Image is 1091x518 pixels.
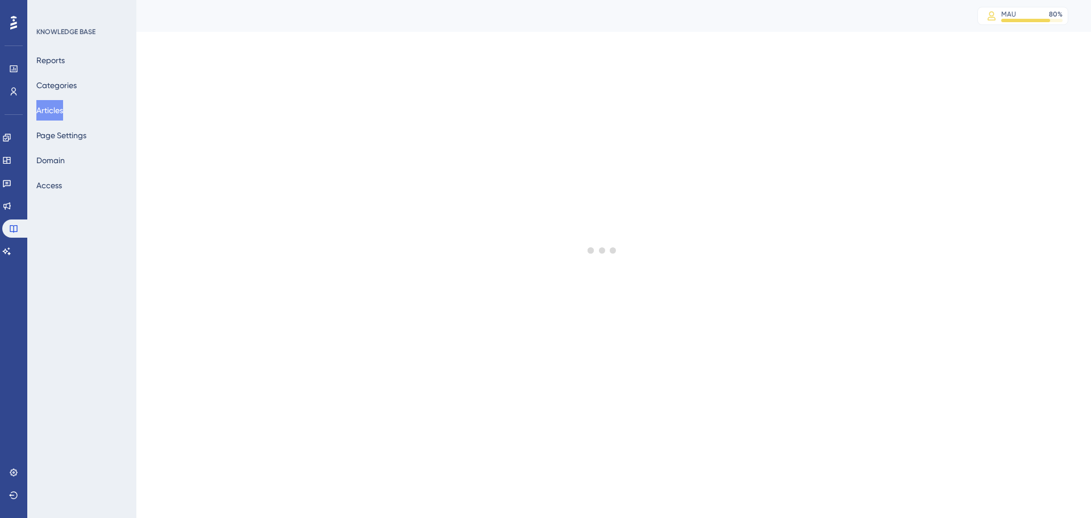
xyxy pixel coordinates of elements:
div: KNOWLEDGE BASE [36,27,95,36]
button: Categories [36,75,77,96]
div: 80 % [1049,10,1063,19]
button: Articles [36,100,63,121]
button: Access [36,175,62,196]
button: Page Settings [36,125,86,146]
button: Reports [36,50,65,71]
div: MAU [1001,10,1016,19]
button: Domain [36,150,65,171]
